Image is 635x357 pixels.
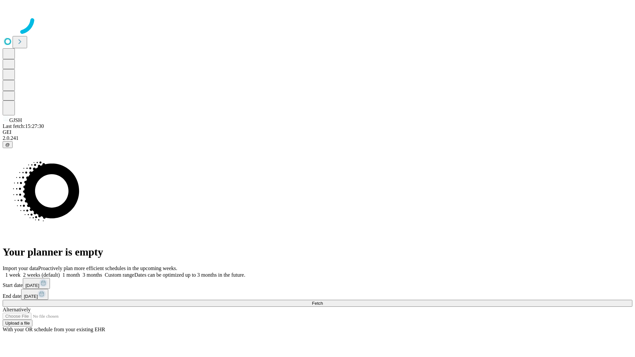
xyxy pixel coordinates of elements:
[24,294,38,299] span: [DATE]
[25,283,39,288] span: [DATE]
[63,272,80,278] span: 1 month
[3,135,632,141] div: 2.0.241
[3,300,632,307] button: Fetch
[134,272,245,278] span: Dates can be optimized up to 3 months in the future.
[3,320,32,327] button: Upload a file
[3,129,632,135] div: GEI
[5,272,21,278] span: 1 week
[83,272,102,278] span: 3 months
[105,272,134,278] span: Custom range
[3,327,105,332] span: With your OR schedule from your existing EHR
[3,123,44,129] span: Last fetch: 15:27:30
[3,307,30,312] span: Alternatively
[23,272,60,278] span: 2 weeks (default)
[3,278,632,289] div: Start date
[3,265,38,271] span: Import your data
[3,246,632,258] h1: Your planner is empty
[5,142,10,147] span: @
[3,141,13,148] button: @
[38,265,177,271] span: Proactively plan more efficient schedules in the upcoming weeks.
[9,117,22,123] span: GJSH
[3,289,632,300] div: End date
[21,289,48,300] button: [DATE]
[312,301,323,306] span: Fetch
[23,278,50,289] button: [DATE]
